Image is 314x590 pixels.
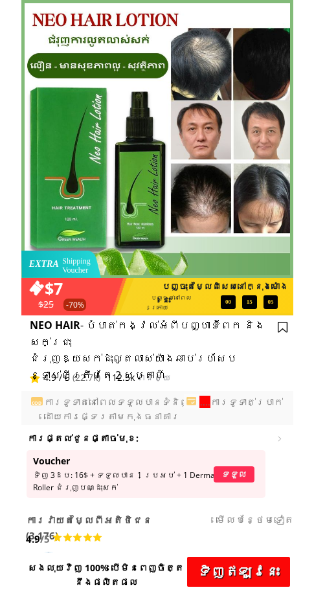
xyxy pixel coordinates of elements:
h3: /5 [26,531,60,547]
h3: COD [28,400,46,407]
h3: ទិញ 3ដប: 16$ + ទទួលបាន 1 ប្រអប់ + 1 Derma Roller ជំរុញបណ្ដុះសក់ [33,469,217,494]
h3: Shipping Voucher [62,256,100,275]
h3: បញ្ចប់នៅពេល ក្រោយ [151,293,221,312]
span: ការវាយតម្លៃពីអតិថិជន (3,176) [26,514,152,542]
span: 4.9 [26,532,40,545]
span: សងលុយវិញ 100% បើមិនពេញចិត្តនឹងផលិតផល [28,562,184,588]
h3: ការទូទាត់នៅពេលទទួលបានទំនិញ / [44,395,289,424]
h3: Extra [29,257,65,271]
h3: - បំបាត់​កង្វល់​អំពី​បញ្ហា​ទំពែក និង​សក់​ជ្រុះ ជំរុញឱ្យសក់ដុះលូតលាស់យ៉ាងឆាប់រហ័សប ន្ទាប់ពីត្រឹមតែ... [30,317,281,383]
h3: បញ្ចុះតម្លៃពិសេសនៅក្នុងម៉ោងនេះ [162,280,289,308]
p: ទិញ​ឥឡូវនេះ [187,557,290,587]
h3: $25 [38,297,84,312]
p: ទទួល [214,466,254,482]
h3: -70% [63,299,87,311]
h3: ការផ្តល់ជូនផ្តាច់មុខ: [27,431,157,446]
span: ...... [195,396,210,408]
h3: Voucher [33,454,136,468]
span: NEO HAIR [30,318,80,332]
h3: $7 [45,275,174,301]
